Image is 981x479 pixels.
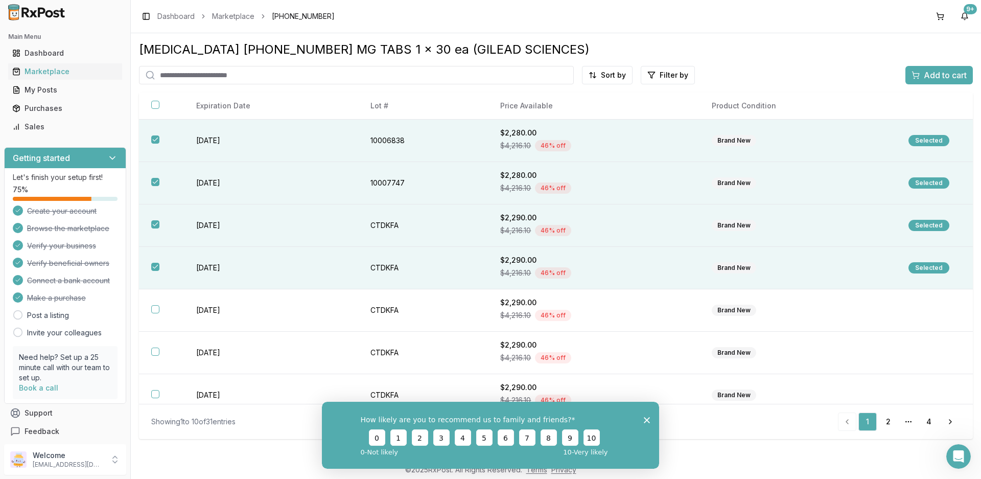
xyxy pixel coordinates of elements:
[4,63,126,80] button: Marketplace
[157,11,335,21] nav: breadcrumb
[8,81,122,99] a: My Posts
[358,332,488,374] td: CTDKFA
[500,183,531,193] span: $4,216.10
[4,100,126,117] button: Purchases
[184,374,358,417] td: [DATE]
[535,225,571,236] div: 46 % off
[500,213,687,223] div: $2,290.00
[8,118,122,136] a: Sales
[184,247,358,289] td: [DATE]
[488,93,699,120] th: Price Available
[641,66,695,84] button: Filter by
[905,66,973,84] button: Add to cart
[8,99,122,118] a: Purchases
[908,177,949,189] div: Selected
[184,93,358,120] th: Expiration Date
[4,422,126,441] button: Feedback
[212,11,254,21] a: Marketplace
[27,328,102,338] a: Invite your colleagues
[908,220,949,231] div: Selected
[712,135,756,146] div: Brand New
[10,451,27,468] img: User avatar
[712,177,756,189] div: Brand New
[500,395,531,405] span: $4,216.10
[500,310,531,321] span: $4,216.10
[358,204,488,247] td: CTDKFA
[535,183,571,194] div: 46 % off
[27,223,109,234] span: Browse the marketplace
[151,417,236,427] div: Showing 1 to 10 of 31 entries
[8,44,122,62] a: Dashboard
[27,241,96,251] span: Verify your business
[500,353,531,363] span: $4,216.10
[4,45,126,61] button: Dashboard
[712,390,756,401] div: Brand New
[920,413,938,431] a: 4
[924,69,967,81] span: Add to cart
[358,374,488,417] td: CTDKFA
[4,119,126,135] button: Sales
[184,120,358,162] td: [DATE]
[184,289,358,332] td: [DATE]
[358,162,488,204] td: 10007747
[358,289,488,332] td: CTDKFA
[358,93,488,120] th: Lot #
[27,310,69,321] a: Post a listing
[322,402,659,469] iframe: Survey from RxPost
[358,120,488,162] td: 10006838
[4,404,126,422] button: Support
[712,262,756,273] div: Brand New
[535,352,571,363] div: 46 % off
[699,93,896,120] th: Product Condition
[12,103,118,113] div: Purchases
[712,220,756,231] div: Brand New
[27,258,109,268] span: Verify beneficial owners
[33,450,104,461] p: Welcome
[27,276,110,286] span: Connect a bank account
[879,413,897,431] a: 2
[25,426,59,437] span: Feedback
[500,268,531,278] span: $4,216.10
[272,11,335,21] span: [PHONE_NUMBER]
[526,465,547,474] a: Terms
[12,122,118,132] div: Sales
[535,310,571,321] div: 46 % off
[27,293,86,303] span: Make a purchase
[712,305,756,316] div: Brand New
[535,267,571,279] div: 46 % off
[184,332,358,374] td: [DATE]
[184,162,358,204] td: [DATE]
[858,413,877,431] a: 1
[12,85,118,95] div: My Posts
[838,413,961,431] nav: pagination
[500,298,687,308] div: $2,290.00
[500,255,687,265] div: $2,290.00
[157,11,195,21] a: Dashboard
[13,185,28,195] span: 75 %
[500,170,687,180] div: $2,280.00
[13,152,70,164] h3: Getting started
[712,347,756,358] div: Brand New
[940,413,961,431] a: Go to next page
[535,140,571,151] div: 46 % off
[660,70,688,80] span: Filter by
[500,340,687,350] div: $2,290.00
[19,383,58,392] a: Book a call
[946,444,971,469] iframe: Intercom live chat
[8,62,122,81] a: Marketplace
[956,8,973,25] button: 9+
[358,247,488,289] td: CTDKFA
[964,4,977,14] div: 9+
[4,82,126,98] button: My Posts
[12,48,118,58] div: Dashboard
